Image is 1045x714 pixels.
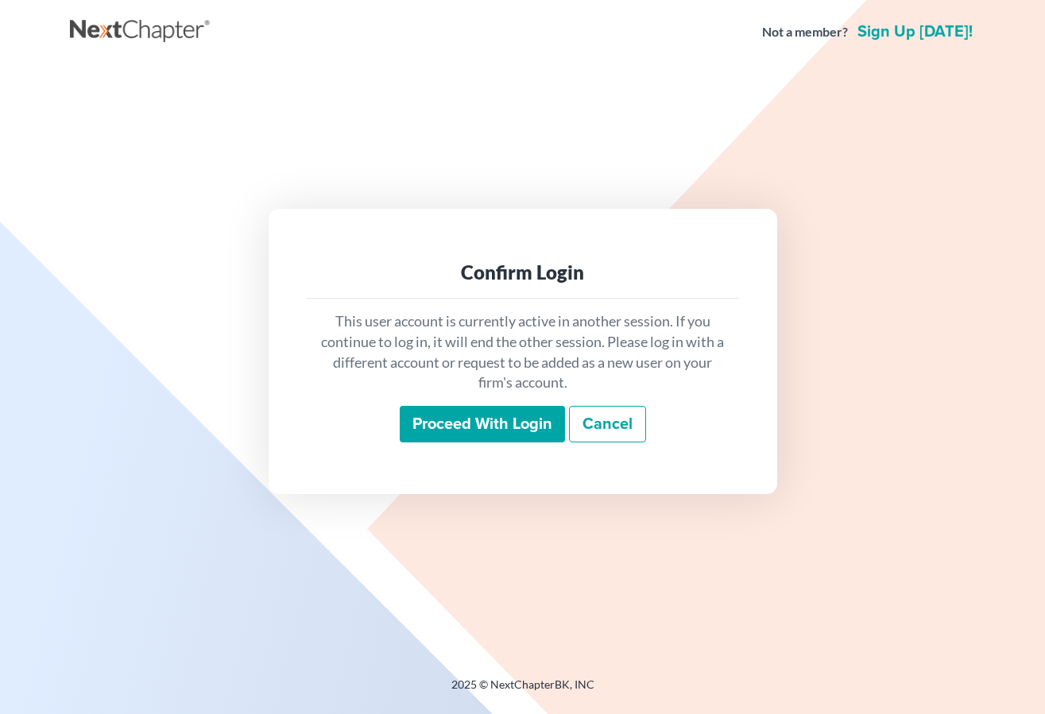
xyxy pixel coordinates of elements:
div: 2025 © NextChapterBK, INC [70,677,976,705]
strong: Not a member? [762,23,848,41]
div: Confirm Login [319,260,726,285]
a: Cancel [569,406,646,442]
a: Sign up [DATE]! [854,24,976,40]
p: This user account is currently active in another session. If you continue to log in, it will end ... [319,311,726,393]
input: Proceed with login [400,406,565,442]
